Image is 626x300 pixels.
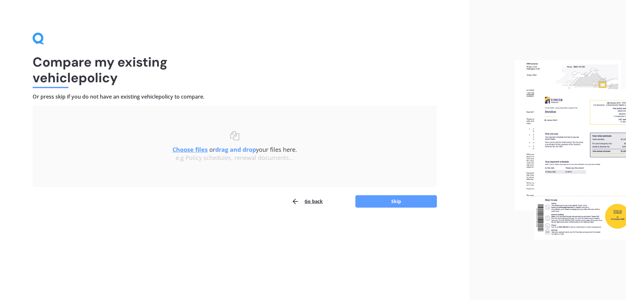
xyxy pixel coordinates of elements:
[515,60,626,240] img: files.webp
[355,195,437,208] button: Skip
[215,146,256,153] b: drag and drop
[291,195,323,208] button: Go back
[172,146,208,153] u: Choose files
[33,93,437,100] h4: Or press skip if you do not have an existing vehicle policy to compare.
[46,154,424,162] div: e.g Policy schedules, renewal documents...
[172,146,297,153] span: or your files here.
[33,54,437,86] h1: Compare my existing vehicle policy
